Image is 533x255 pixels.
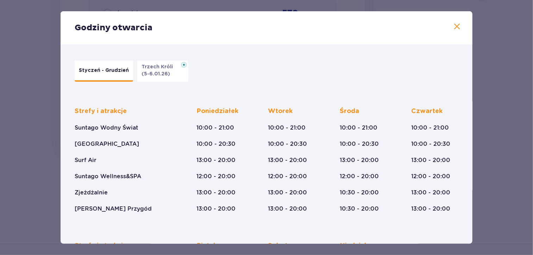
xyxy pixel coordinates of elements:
p: Piątek [196,242,217,250]
p: 13:00 - 20:00 [268,189,307,197]
p: Styczeń - Grudzień [79,67,129,74]
p: Środa [340,107,359,116]
p: Godziny otwarcia [75,23,152,33]
p: 13:00 - 20:00 [268,156,307,164]
p: 13:00 - 20:00 [268,205,307,213]
p: 13:00 - 20:00 [196,189,236,197]
p: [PERSON_NAME] Przygód [75,205,152,213]
p: Surf Air [75,156,96,164]
p: 12:00 - 20:00 [412,173,451,180]
p: 10:00 - 21:00 [268,124,306,132]
p: Poniedziałek [196,107,238,116]
p: 10:00 - 20:30 [340,140,379,148]
p: 10:00 - 21:00 [412,124,449,132]
p: 10:00 - 21:00 [196,124,234,132]
p: 12:00 - 20:00 [340,173,379,180]
p: 10:30 - 20:00 [340,189,379,197]
p: (5-6.01.26) [142,70,170,77]
p: 13:00 - 20:00 [412,156,451,164]
p: Wtorek [268,107,293,116]
p: Sobota [268,242,292,250]
p: 13:00 - 20:00 [196,156,236,164]
button: Trzech Króli(5-6.01.26) [137,61,188,82]
p: 13:00 - 20:00 [340,156,379,164]
button: Styczeń - Grudzień [75,61,133,82]
p: 10:00 - 21:00 [340,124,377,132]
p: 12:00 - 20:00 [196,173,236,180]
p: Strefy i atrakcje [75,107,127,116]
p: 10:00 - 20:30 [268,140,307,148]
p: Strefy i atrakcje [75,242,127,250]
p: Niedziela [340,242,370,250]
p: Trzech Króli [142,63,177,70]
p: 10:00 - 20:30 [412,140,451,148]
p: Suntago Wellness&SPA [75,173,141,180]
p: Zjeżdżalnie [75,189,108,197]
p: 10:30 - 20:00 [340,205,379,213]
p: 10:00 - 20:30 [196,140,236,148]
p: 13:00 - 20:00 [196,205,236,213]
p: 12:00 - 20:00 [268,173,307,180]
p: Czwartek [412,107,443,116]
p: 13:00 - 20:00 [412,189,451,197]
p: Suntago Wodny Świat [75,124,138,132]
p: 13:00 - 20:00 [412,205,451,213]
p: [GEOGRAPHIC_DATA] [75,140,139,148]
